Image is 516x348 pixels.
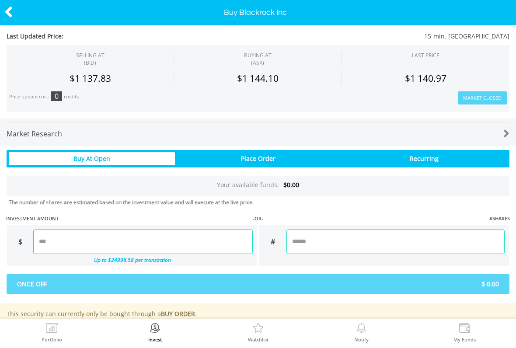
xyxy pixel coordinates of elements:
div: Price update cost: [9,94,49,100]
img: Watchlist [251,323,265,335]
div: # [259,230,286,254]
label: #SHARES [489,215,510,222]
label: My Funds [453,337,476,342]
div: Market Research [7,122,467,146]
div: $ [7,230,33,254]
img: View Portfolio [45,323,59,335]
span: (BID) [76,59,105,66]
div: 0 [51,91,62,101]
div: Up to $24998.58 per transaction [7,254,253,266]
img: Invest Now [148,323,162,335]
div: The number of shares are estimated based on the investment value and will execute at the live price. [9,198,513,206]
a: My Funds [453,323,476,342]
span: 15-min. [GEOGRAPHIC_DATA] [216,32,509,41]
span: Once Off [10,280,258,289]
a: Market Research [7,122,509,146]
label: Notify [354,337,369,342]
div: Recurring [341,152,507,165]
div: LAST PRICE [412,52,439,59]
span: $1 137.83 [70,72,111,84]
label: Watchlist [248,337,268,342]
label: Portfolio [42,337,62,342]
span: BUYING AT [244,52,272,66]
a: Invest [148,323,162,342]
span: $1 140.97 [405,72,446,84]
a: Notify [354,323,369,342]
div: Your available funds: [7,176,509,196]
span: (ASK) [244,59,272,66]
label: INVESTMENT AMOUNT [6,215,59,222]
img: View Funds [458,323,471,335]
div: Place Order [175,152,341,165]
img: View Notifications [355,323,368,335]
button: Market Closed [458,91,507,105]
span: $0.00 [283,181,299,189]
label: -OR- [253,215,263,222]
div: credits [64,94,79,100]
span: $1 144.10 [237,72,279,84]
a: Portfolio [42,323,62,342]
span: $ 0.00 [258,280,506,289]
div: Buy At Open [9,152,175,165]
a: Watchlist [248,323,268,342]
label: Invest [148,337,162,342]
div: SELLING AT [76,52,105,66]
b: BUY ORDER [161,310,195,318]
span: Last Updated Price: [7,32,216,41]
